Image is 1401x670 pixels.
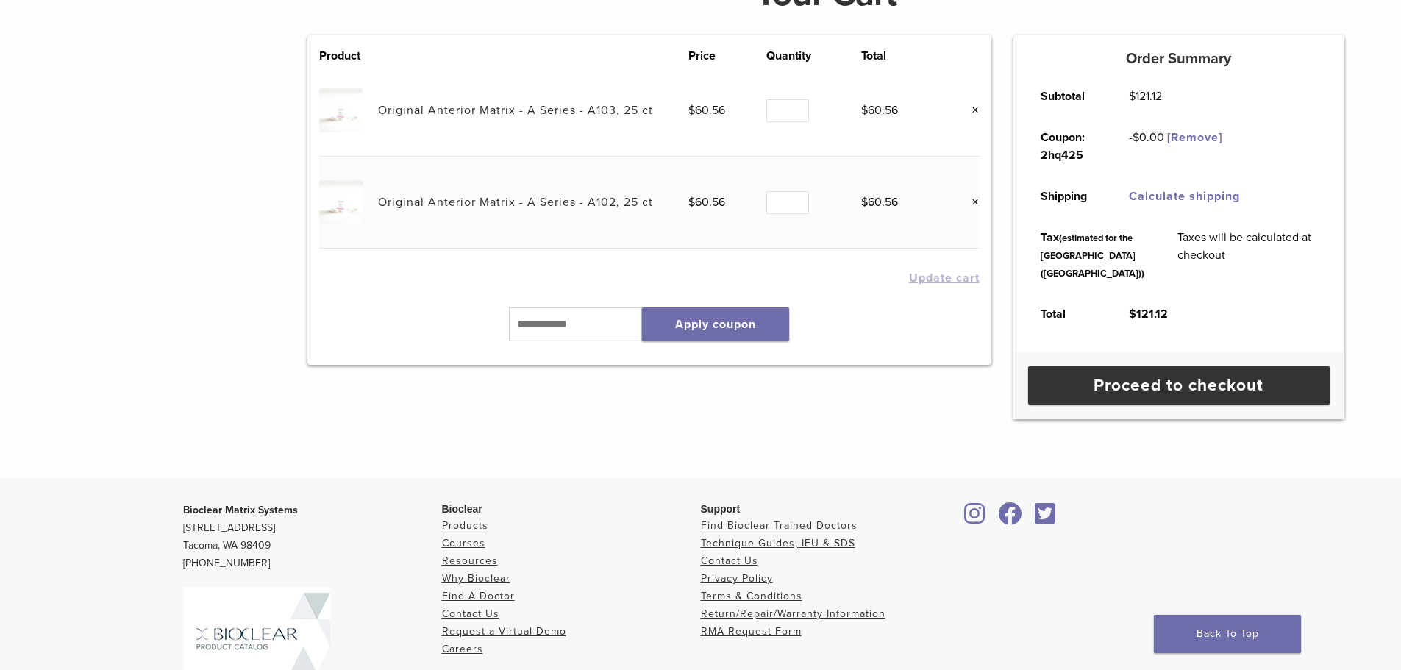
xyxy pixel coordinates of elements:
[1129,307,1168,321] bdi: 121.12
[1028,366,1330,405] a: Proceed to checkout
[688,103,725,118] bdi: 60.56
[1161,217,1333,293] td: Taxes will be calculated at checkout
[1041,232,1144,279] small: (estimated for the [GEOGRAPHIC_DATA] ([GEOGRAPHIC_DATA]))
[1167,130,1222,145] a: Remove 2hq425 coupon
[442,572,510,585] a: Why Bioclear
[701,503,741,515] span: Support
[319,180,363,224] img: Original Anterior Matrix - A Series - A102, 25 ct
[701,590,802,602] a: Terms & Conditions
[1154,615,1301,653] a: Back To Top
[183,504,298,516] strong: Bioclear Matrix Systems
[701,519,858,532] a: Find Bioclear Trained Doctors
[688,195,695,210] span: $
[1133,130,1164,145] span: 0.00
[442,519,488,532] a: Products
[688,47,766,65] th: Price
[960,193,980,212] a: Remove this item
[701,537,855,549] a: Technique Guides, IFU & SDS
[1024,176,1113,217] th: Shipping
[1133,130,1139,145] span: $
[766,47,861,65] th: Quantity
[861,195,898,210] bdi: 60.56
[1129,189,1240,204] a: Calculate shipping
[994,511,1027,526] a: Bioclear
[442,607,499,620] a: Contact Us
[1024,117,1113,176] th: Coupon: 2hq425
[442,503,482,515] span: Bioclear
[442,625,566,638] a: Request a Virtual Demo
[701,625,802,638] a: RMA Request Form
[1013,50,1344,68] h5: Order Summary
[701,555,758,567] a: Contact Us
[909,272,980,284] button: Update cart
[861,103,868,118] span: $
[378,195,653,210] a: Original Anterior Matrix - A Series - A102, 25 ct
[319,47,378,65] th: Product
[688,103,695,118] span: $
[861,103,898,118] bdi: 60.56
[960,101,980,120] a: Remove this item
[1024,217,1161,293] th: Tax
[960,511,991,526] a: Bioclear
[1129,89,1162,104] bdi: 121.12
[861,47,939,65] th: Total
[1024,76,1113,117] th: Subtotal
[378,103,653,118] a: Original Anterior Matrix - A Series - A103, 25 ct
[701,607,885,620] a: Return/Repair/Warranty Information
[319,88,363,132] img: Original Anterior Matrix - A Series - A103, 25 ct
[442,537,485,549] a: Courses
[688,195,725,210] bdi: 60.56
[442,590,515,602] a: Find A Doctor
[642,307,789,341] button: Apply coupon
[1129,89,1136,104] span: $
[442,643,483,655] a: Careers
[1024,293,1113,335] th: Total
[701,572,773,585] a: Privacy Policy
[1129,307,1136,321] span: $
[442,555,498,567] a: Resources
[183,502,442,572] p: [STREET_ADDRESS] Tacoma, WA 98409 [PHONE_NUMBER]
[1113,117,1239,176] td: -
[1030,511,1061,526] a: Bioclear
[861,195,868,210] span: $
